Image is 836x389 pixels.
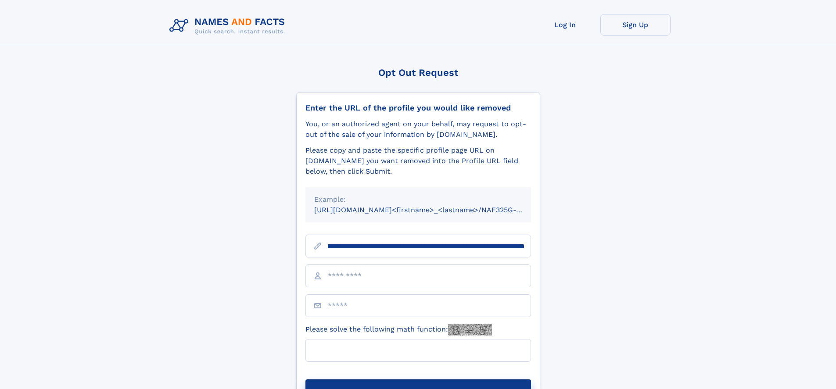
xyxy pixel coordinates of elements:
[305,324,492,335] label: Please solve the following math function:
[296,67,540,78] div: Opt Out Request
[530,14,600,36] a: Log In
[305,103,531,113] div: Enter the URL of the profile you would like removed
[305,145,531,177] div: Please copy and paste the specific profile page URL on [DOMAIN_NAME] you want removed into the Pr...
[305,119,531,140] div: You, or an authorized agent on your behalf, may request to opt-out of the sale of your informatio...
[314,194,522,205] div: Example:
[166,14,292,38] img: Logo Names and Facts
[600,14,671,36] a: Sign Up
[314,206,548,214] small: [URL][DOMAIN_NAME]<firstname>_<lastname>/NAF325G-xxxxxxxx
